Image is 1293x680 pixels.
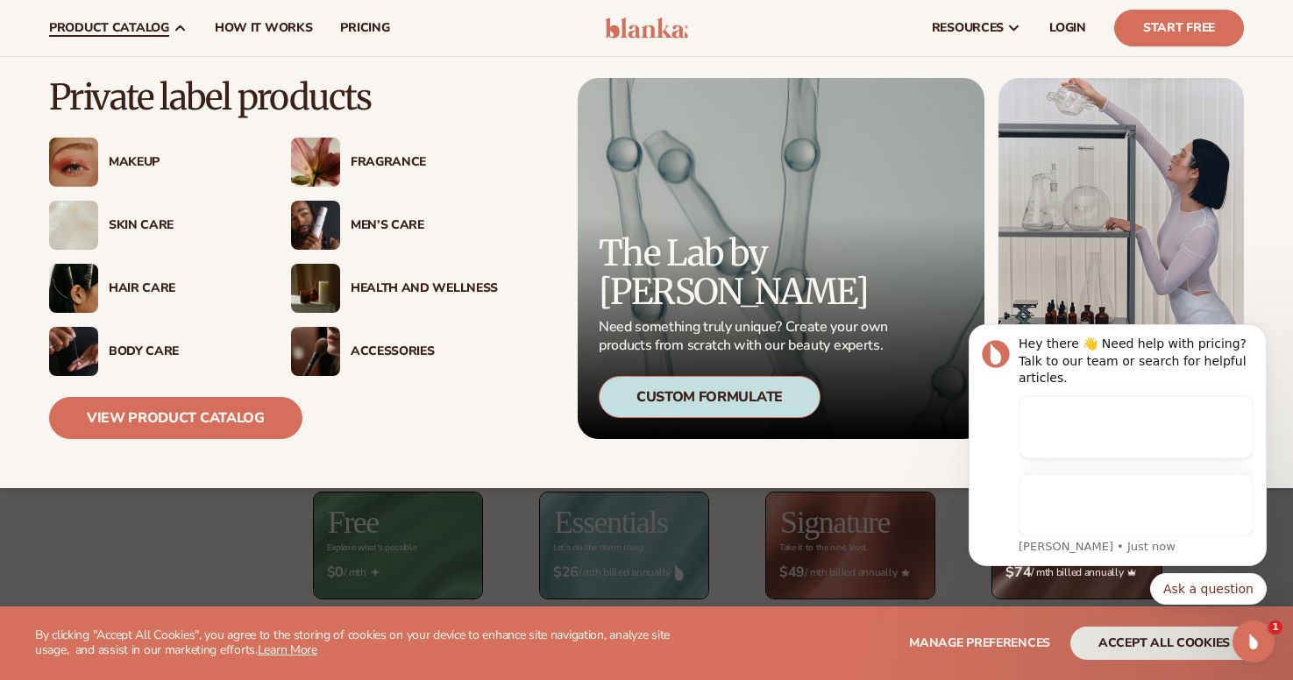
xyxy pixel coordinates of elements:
img: Male holding moisturizer bottle. [291,201,340,250]
a: Microscopic product formula. The Lab by [PERSON_NAME] Need something truly unique? Create your ow... [578,78,984,439]
img: Candles and incense on table. [291,264,340,313]
img: Female in lab with equipment. [998,78,1244,439]
div: Men’s Care [351,218,498,233]
a: Pink blooming flower. Fragrance [291,138,498,187]
p: Need something truly unique? Create your own products from scratch with our beauty experts. [599,318,893,355]
div: Fragrance [351,155,498,170]
a: View Product Catalog [49,397,302,439]
img: logo [605,18,688,39]
p: The Lab by [PERSON_NAME] [599,234,893,311]
a: Cream moisturizer swatch. Skin Care [49,201,256,250]
span: Manage preferences [909,634,1050,651]
a: Female with makeup brush. Accessories [291,327,498,376]
span: resources [932,21,1004,35]
div: Makeup [109,155,256,170]
p: By clicking "Accept All Cookies", you agree to the storing of cookies on your device to enhance s... [35,628,688,658]
a: Female hair pulled back with clips. Hair Care [49,264,256,313]
span: LOGIN [1049,21,1086,35]
span: How It Works [215,21,313,35]
img: Female hair pulled back with clips. [49,264,98,313]
p: Private label products [49,78,498,117]
span: 1 [1268,620,1282,634]
img: Pink blooming flower. [291,138,340,187]
a: Start Free [1114,10,1244,46]
img: Female with glitter eye makeup. [49,138,98,187]
div: Hair Care [109,281,256,296]
button: accept all cookies [1070,627,1258,660]
button: Manage preferences [909,627,1050,660]
a: Candles and incense on table. Health And Wellness [291,264,498,313]
div: Skin Care [109,218,256,233]
a: Male holding moisturizer bottle. Men’s Care [291,201,498,250]
span: product catalog [49,21,169,35]
a: Learn More [258,641,317,658]
div: Body Care [109,344,256,359]
img: Female with makeup brush. [291,327,340,376]
div: Health And Wellness [351,281,498,296]
a: Male hand applying moisturizer. Body Care [49,327,256,376]
div: Accessories [351,344,498,359]
div: Custom Formulate [599,376,821,418]
img: Male hand applying moisturizer. [49,327,98,376]
a: Female with glitter eye makeup. Makeup [49,138,256,187]
img: Cream moisturizer swatch. [49,201,98,250]
iframe: Intercom notifications message [942,310,1293,615]
span: pricing [340,21,389,35]
iframe: Intercom live chat [1233,620,1275,662]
